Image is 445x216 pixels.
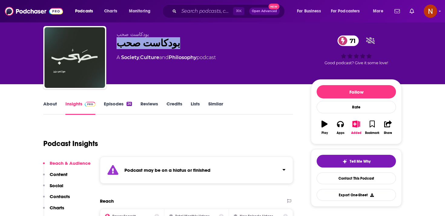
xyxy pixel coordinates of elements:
button: open menu [369,6,391,16]
div: Play [321,131,328,135]
div: Share [384,131,392,135]
button: Content [43,171,68,183]
button: Play [317,117,332,138]
button: open menu [71,6,101,16]
a: InsightsPodchaser Pro [65,101,95,115]
span: , [139,55,140,60]
strong: Podcast may be on a hiatus or finished [124,167,210,173]
h1: Podcast Insights [43,139,98,148]
button: open menu [125,6,158,16]
span: ⌘ K [233,7,244,15]
a: Philosophy [169,55,196,60]
div: Search podcasts, credits, & more... [168,4,291,18]
div: 26 [127,102,132,106]
button: open menu [293,6,328,16]
img: Podchaser - Follow, Share and Rate Podcasts [5,5,63,17]
span: Podcasts [75,7,93,15]
p: Contacts [50,194,70,199]
img: tell me why sparkle [342,159,347,164]
span: بودكاست صحب [117,32,149,37]
p: Content [50,171,68,177]
a: About [43,101,57,115]
a: Reviews [140,101,158,115]
button: Contacts [43,194,70,205]
button: Open AdvancedNew [249,8,280,15]
h2: Reach [100,198,114,204]
img: Podchaser Pro [85,102,95,107]
span: Monitoring [129,7,150,15]
div: Apps [337,131,344,135]
button: Export One-Sheet [317,189,396,201]
a: Culture [140,55,159,60]
a: Charts [100,6,121,16]
span: Tell Me Why [350,159,371,164]
button: Share [380,117,396,138]
span: Logged in as AdelNBM [424,5,437,18]
span: 71 [344,35,359,46]
a: Lists [191,101,200,115]
span: More [373,7,383,15]
div: Added [351,131,361,135]
a: Similar [208,101,223,115]
button: Reach & Audience [43,160,91,171]
span: and [159,55,169,60]
p: Social [50,183,63,188]
input: Search podcasts, credits, & more... [179,6,233,16]
span: Open Advanced [252,10,277,13]
a: Contact This Podcast [317,172,396,184]
p: Charts [50,205,64,211]
a: Credits [166,101,182,115]
button: Social [43,183,63,194]
div: Rate [317,101,396,113]
button: Added [348,117,364,138]
div: Bookmark [365,131,379,135]
div: 71Good podcast? Give it some love! [311,32,402,69]
button: Bookmark [364,117,380,138]
span: Good podcast? Give it some love! [325,61,388,65]
img: User Profile [424,5,437,18]
a: 71 [338,35,359,46]
a: Show notifications dropdown [407,6,417,16]
a: Show notifications dropdown [392,6,402,16]
p: Reach & Audience [50,160,91,166]
a: Episodes26 [104,101,132,115]
div: A podcast [117,54,216,61]
button: Show profile menu [424,5,437,18]
span: For Business [297,7,321,15]
img: بودكاست صحب [44,27,105,88]
span: For Podcasters [331,7,360,15]
button: open menu [327,6,369,16]
button: tell me why sparkleTell Me Why [317,155,396,168]
button: Apps [332,117,348,138]
span: New [269,4,279,9]
span: Charts [104,7,117,15]
section: Click to expand status details [100,157,293,184]
button: Follow [317,85,396,98]
button: Charts [43,205,64,216]
a: Society [121,55,139,60]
